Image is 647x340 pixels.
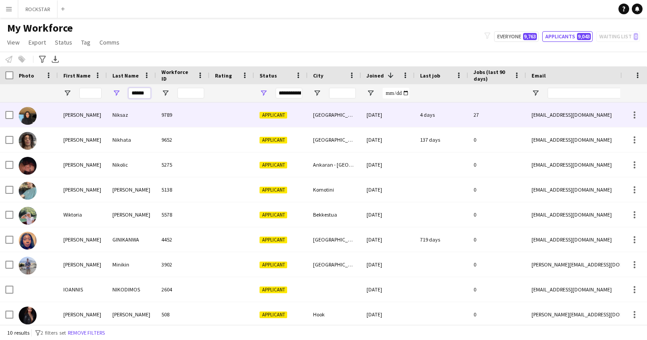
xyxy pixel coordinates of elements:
[19,182,37,200] img: Andreas Nikolaou
[215,72,232,79] span: Rating
[260,187,287,193] span: Applicant
[361,302,415,327] div: [DATE]
[383,88,409,98] input: Joined Filter Input
[19,157,37,175] img: Aleksandra Nikolic
[308,102,361,127] div: [GEOGRAPHIC_DATA]
[19,72,34,79] span: Photo
[107,252,156,277] div: Minikin
[468,177,526,202] div: 0
[313,89,321,97] button: Open Filter Menu
[415,227,468,252] div: 719 days
[58,202,107,227] div: Wiktoria
[7,21,73,35] span: My Workforce
[367,89,375,97] button: Open Filter Menu
[66,328,107,338] button: Remove filters
[260,89,268,97] button: Open Filter Menu
[361,227,415,252] div: [DATE]
[156,227,210,252] div: 4452
[19,207,37,225] img: Wiktoria Maluchnik
[308,302,361,327] div: Hook
[161,69,194,82] span: Workforce ID
[19,257,37,274] img: Henry Minikin
[156,277,210,302] div: 2604
[156,152,210,177] div: 5275
[260,287,287,293] span: Applicant
[415,127,468,152] div: 137 days
[260,237,287,243] span: Applicant
[58,102,107,127] div: [PERSON_NAME]
[7,38,20,46] span: View
[420,72,440,79] span: Last job
[260,162,287,168] span: Applicant
[99,38,120,46] span: Comms
[329,88,356,98] input: City Filter Input
[468,227,526,252] div: 0
[468,152,526,177] div: 0
[161,89,169,97] button: Open Filter Menu
[361,152,415,177] div: [DATE]
[78,37,94,48] a: Tag
[63,72,91,79] span: First Name
[96,37,123,48] a: Comms
[156,302,210,327] div: 508
[468,302,526,327] div: 0
[19,107,37,125] img: Yasmin Niksaz
[107,152,156,177] div: Nikolic
[29,38,46,46] span: Export
[415,102,468,127] div: 4 days
[361,177,415,202] div: [DATE]
[361,127,415,152] div: [DATE]
[260,262,287,268] span: Applicant
[107,127,156,152] div: Nikhata
[107,177,156,202] div: [PERSON_NAME]
[308,177,361,202] div: Komotini
[18,0,58,18] button: ROCKSTAR
[532,89,540,97] button: Open Filter Menu
[542,31,593,42] button: Applicants9,043
[63,89,71,97] button: Open Filter Menu
[308,152,361,177] div: Ankaran - [GEOGRAPHIC_DATA]
[58,277,107,302] div: IOANNIS
[107,302,156,327] div: [PERSON_NAME]
[308,227,361,252] div: [GEOGRAPHIC_DATA]
[361,202,415,227] div: [DATE]
[156,202,210,227] div: 5578
[156,252,210,277] div: 3902
[308,202,361,227] div: Bekkestua
[112,89,120,97] button: Open Filter Menu
[19,307,37,324] img: Jules Miroshnikova
[532,72,546,79] span: Email
[58,177,107,202] div: [PERSON_NAME]
[50,54,61,65] app-action-btn: Export XLSX
[55,38,72,46] span: Status
[260,212,287,218] span: Applicant
[260,112,287,119] span: Applicant
[37,54,48,65] app-action-btn: Advanced filters
[156,177,210,202] div: 5138
[468,252,526,277] div: 0
[367,72,384,79] span: Joined
[58,127,107,152] div: [PERSON_NAME]
[25,37,49,48] a: Export
[468,127,526,152] div: 0
[107,102,156,127] div: Niksaz
[313,72,323,79] span: City
[107,277,156,302] div: NIKODIMOS
[361,252,415,277] div: [DATE]
[177,88,204,98] input: Workforce ID Filter Input
[308,252,361,277] div: [GEOGRAPHIC_DATA]
[58,302,107,327] div: [PERSON_NAME]
[577,33,591,40] span: 9,043
[156,102,210,127] div: 9789
[468,202,526,227] div: 0
[361,277,415,302] div: [DATE]
[361,102,415,127] div: [DATE]
[107,227,156,252] div: GINIKANWA
[260,137,287,143] span: Applicant
[81,38,91,46] span: Tag
[494,31,539,42] button: Everyone9,763
[468,102,526,127] div: 27
[468,277,526,302] div: 0
[156,127,210,152] div: 9652
[112,72,139,79] span: Last Name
